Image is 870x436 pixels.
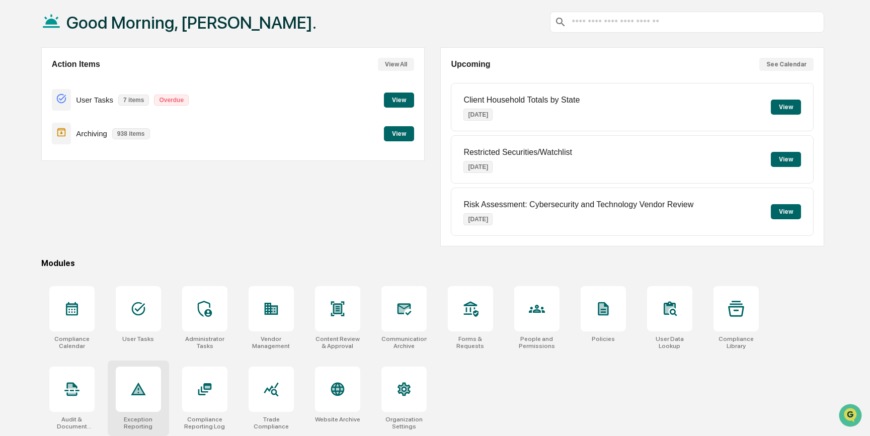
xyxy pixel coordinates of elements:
[76,129,107,138] p: Archiving
[182,335,227,350] div: Administrator Tasks
[49,416,95,430] div: Audit & Document Logs
[384,128,414,138] a: View
[154,95,189,106] p: Overdue
[381,335,427,350] div: Communications Archive
[171,80,183,92] button: Start new chat
[463,200,693,209] p: Risk Assessment: Cybersecurity and Technology Vendor Review
[759,58,814,71] button: See Calendar
[384,93,414,108] button: View
[20,146,63,156] span: Data Lookup
[592,335,615,342] div: Policies
[76,96,113,104] p: User Tasks
[10,77,28,95] img: 1746055101610-c473b297-6a78-478c-a979-82029cc54cd1
[73,128,81,136] div: 🗄️
[448,335,493,350] div: Forms & Requests
[463,96,580,105] p: Client Household Totals by State
[66,13,317,33] h1: Good Morning, [PERSON_NAME].
[100,170,122,178] span: Pylon
[182,416,227,430] div: Compliance Reporting Log
[6,123,69,141] a: 🖐️Preclearance
[771,152,801,167] button: View
[463,109,493,121] p: [DATE]
[69,123,129,141] a: 🗄️Attestations
[6,142,67,160] a: 🔎Data Lookup
[378,58,414,71] button: View All
[49,335,95,350] div: Compliance Calendar
[463,148,572,157] p: Restricted Securities/Watchlist
[34,77,165,87] div: Start new chat
[122,335,154,342] div: User Tasks
[315,416,360,423] div: Website Archive
[463,161,493,173] p: [DATE]
[10,147,18,155] div: 🔎
[52,60,100,69] h2: Action Items
[34,87,127,95] div: We're available if you need us!
[116,416,161,430] div: Exception Reporting
[118,95,149,106] p: 7 items
[249,416,294,430] div: Trade Compliance
[463,213,493,225] p: [DATE]
[71,170,122,178] a: Powered byPylon
[112,128,150,139] p: 938 items
[451,60,490,69] h2: Upcoming
[381,416,427,430] div: Organization Settings
[771,204,801,219] button: View
[83,127,125,137] span: Attestations
[20,127,65,137] span: Preclearance
[41,258,824,268] div: Modules
[315,335,360,350] div: Content Review & Approval
[514,335,560,350] div: People and Permissions
[647,335,692,350] div: User Data Lookup
[771,100,801,115] button: View
[10,21,183,37] p: How can we help?
[714,335,759,350] div: Compliance Library
[838,403,865,430] iframe: Open customer support
[384,95,414,104] a: View
[384,126,414,141] button: View
[10,128,18,136] div: 🖐️
[249,335,294,350] div: Vendor Management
